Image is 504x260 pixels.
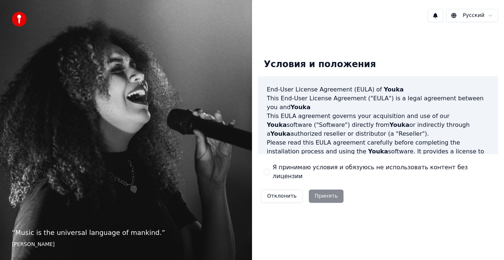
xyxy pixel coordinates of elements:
[384,86,404,93] span: Youka
[273,163,492,181] label: Я принимаю условия и обязуюсь не использовать контент без лицензии
[267,121,287,128] span: Youka
[267,94,489,112] p: This End-User License Agreement ("EULA") is a legal agreement between you and
[258,53,382,76] div: Условия и положения
[291,104,311,111] span: Youka
[267,112,489,138] p: This EULA agreement governs your acquisition and use of our software ("Software") directly from o...
[368,148,388,155] span: Youka
[390,121,410,128] span: Youka
[12,12,27,27] img: youka
[270,130,290,137] span: Youka
[267,138,489,174] p: Please read this EULA agreement carefully before completing the installation process and using th...
[12,228,240,238] p: “ Music is the universal language of mankind. ”
[267,85,489,94] h3: End-User License Agreement (EULA) of
[261,190,303,203] button: Отклонить
[12,241,240,248] footer: [PERSON_NAME]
